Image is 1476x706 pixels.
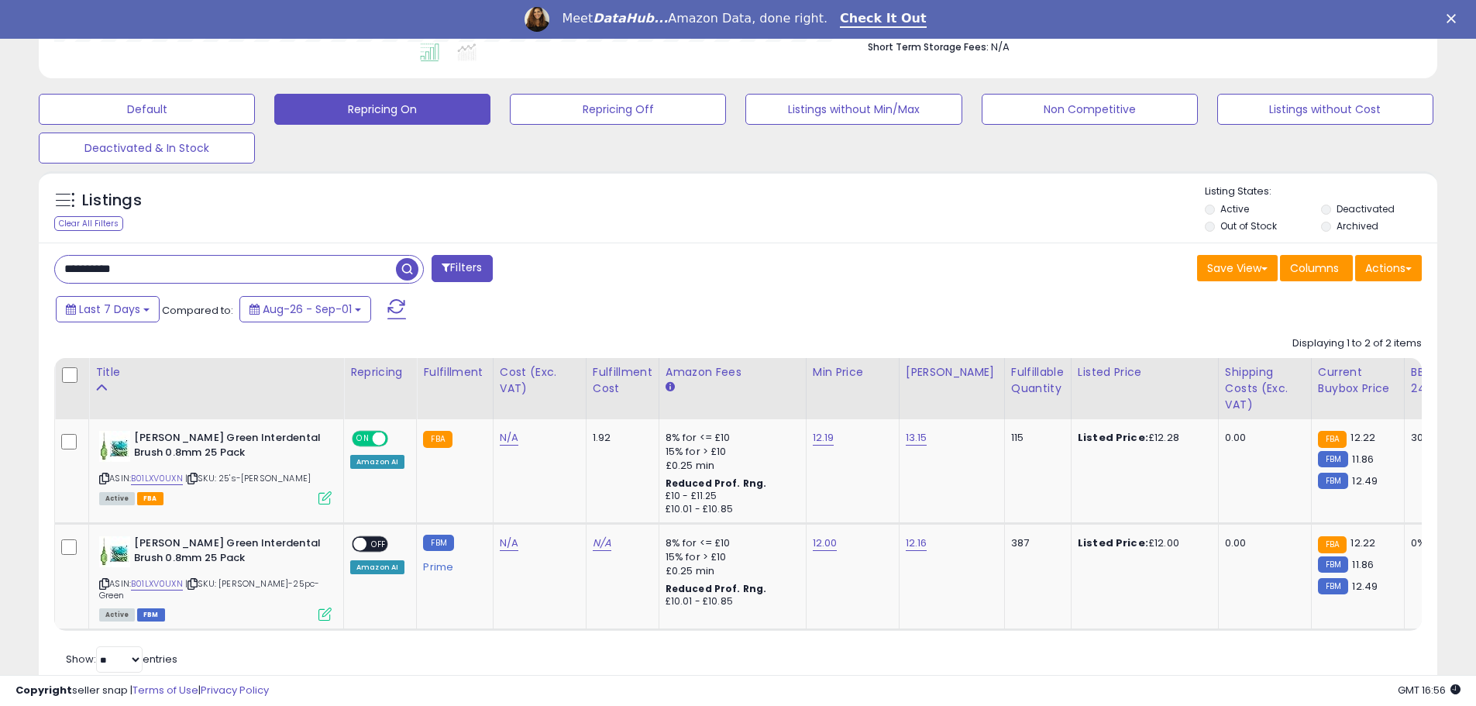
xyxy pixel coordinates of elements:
[54,216,123,231] div: Clear All Filters
[79,301,140,317] span: Last 7 Days
[666,364,800,381] div: Amazon Fees
[1350,536,1375,550] span: 12.22
[868,40,989,53] b: Short Term Storage Fees:
[1197,255,1278,281] button: Save View
[982,94,1198,125] button: Non Competitive
[1280,255,1353,281] button: Columns
[500,364,580,397] div: Cost (Exc. VAT)
[39,133,255,164] button: Deactivated & In Stock
[99,577,319,601] span: | SKU: [PERSON_NAME]-25pc-Green
[906,430,927,446] a: 13.15
[66,652,177,666] span: Show: entries
[1225,431,1299,445] div: 0.00
[1318,364,1398,397] div: Current Buybox Price
[1220,202,1249,215] label: Active
[1398,683,1461,697] span: 2025-09-9 16:56 GMT
[137,492,163,505] span: FBA
[1078,536,1206,550] div: £12.00
[131,577,183,591] a: B01LXV0UXN
[666,445,794,459] div: 15% for > £10
[1292,336,1422,351] div: Displaying 1 to 2 of 2 items
[423,535,453,551] small: FBM
[131,472,183,485] a: B01LXV0UXN
[1447,14,1462,23] div: Close
[1078,364,1212,381] div: Listed Price
[56,296,160,322] button: Last 7 Days
[1337,219,1378,232] label: Archived
[1318,451,1348,467] small: FBM
[423,364,486,381] div: Fulfillment
[1011,536,1059,550] div: 387
[1337,202,1395,215] label: Deactivated
[991,40,1010,54] span: N/A
[1078,536,1148,550] b: Listed Price:
[1078,430,1148,445] b: Listed Price:
[99,536,130,567] img: 419uYdIinbL._SL40_.jpg
[137,608,165,622] span: FBM
[1318,473,1348,489] small: FBM
[666,381,675,394] small: Amazon Fees.
[1352,557,1374,572] span: 11.86
[593,11,668,26] i: DataHub...
[562,11,827,26] div: Meet Amazon Data, done right.
[1225,536,1299,550] div: 0.00
[1352,579,1378,594] span: 12.49
[666,550,794,564] div: 15% for > £10
[666,595,794,608] div: £10.01 - £10.85
[813,430,834,446] a: 12.19
[15,683,72,697] strong: Copyright
[666,536,794,550] div: 8% for <= £10
[840,11,927,28] a: Check It Out
[906,536,927,551] a: 12.16
[500,430,518,446] a: N/A
[99,431,130,462] img: 419uYdIinbL._SL40_.jpg
[525,7,549,32] img: Profile image for Georgie
[132,683,198,697] a: Terms of Use
[366,538,391,551] span: OFF
[95,364,337,381] div: Title
[350,560,404,574] div: Amazon AI
[500,536,518,551] a: N/A
[1318,536,1347,553] small: FBA
[666,459,794,473] div: £0.25 min
[99,608,135,622] span: All listings currently available for purchase on Amazon
[1318,431,1347,448] small: FBA
[1411,364,1467,397] div: BB Share 24h.
[134,431,322,463] b: [PERSON_NAME] Green Interdental Brush 0.8mm 25 Pack
[1411,536,1462,550] div: 0%
[185,472,311,484] span: | SKU: 25's-[PERSON_NAME]
[1318,556,1348,573] small: FBM
[666,431,794,445] div: 8% for <= £10
[201,683,269,697] a: Privacy Policy
[423,431,452,448] small: FBA
[423,555,480,573] div: Prime
[1355,255,1422,281] button: Actions
[99,431,332,503] div: ASIN:
[906,364,998,381] div: [PERSON_NAME]
[666,582,767,595] b: Reduced Prof. Rng.
[813,364,893,381] div: Min Price
[1225,364,1305,413] div: Shipping Costs (Exc. VAT)
[432,255,492,282] button: Filters
[1318,578,1348,594] small: FBM
[386,432,411,446] span: OFF
[239,296,371,322] button: Aug-26 - Sep-01
[813,536,838,551] a: 12.00
[1352,452,1374,467] span: 11.86
[593,431,647,445] div: 1.92
[666,503,794,516] div: £10.01 - £10.85
[350,364,410,381] div: Repricing
[134,536,322,569] b: [PERSON_NAME] Green Interdental Brush 0.8mm 25 Pack
[263,301,352,317] span: Aug-26 - Sep-01
[15,684,269,698] div: seller snap | |
[274,94,490,125] button: Repricing On
[593,536,611,551] a: N/A
[1220,219,1277,232] label: Out of Stock
[1078,431,1206,445] div: £12.28
[99,492,135,505] span: All listings currently available for purchase on Amazon
[1411,431,1462,445] div: 30%
[1011,364,1065,397] div: Fulfillable Quantity
[1011,431,1059,445] div: 115
[1217,94,1433,125] button: Listings without Cost
[82,190,142,212] h5: Listings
